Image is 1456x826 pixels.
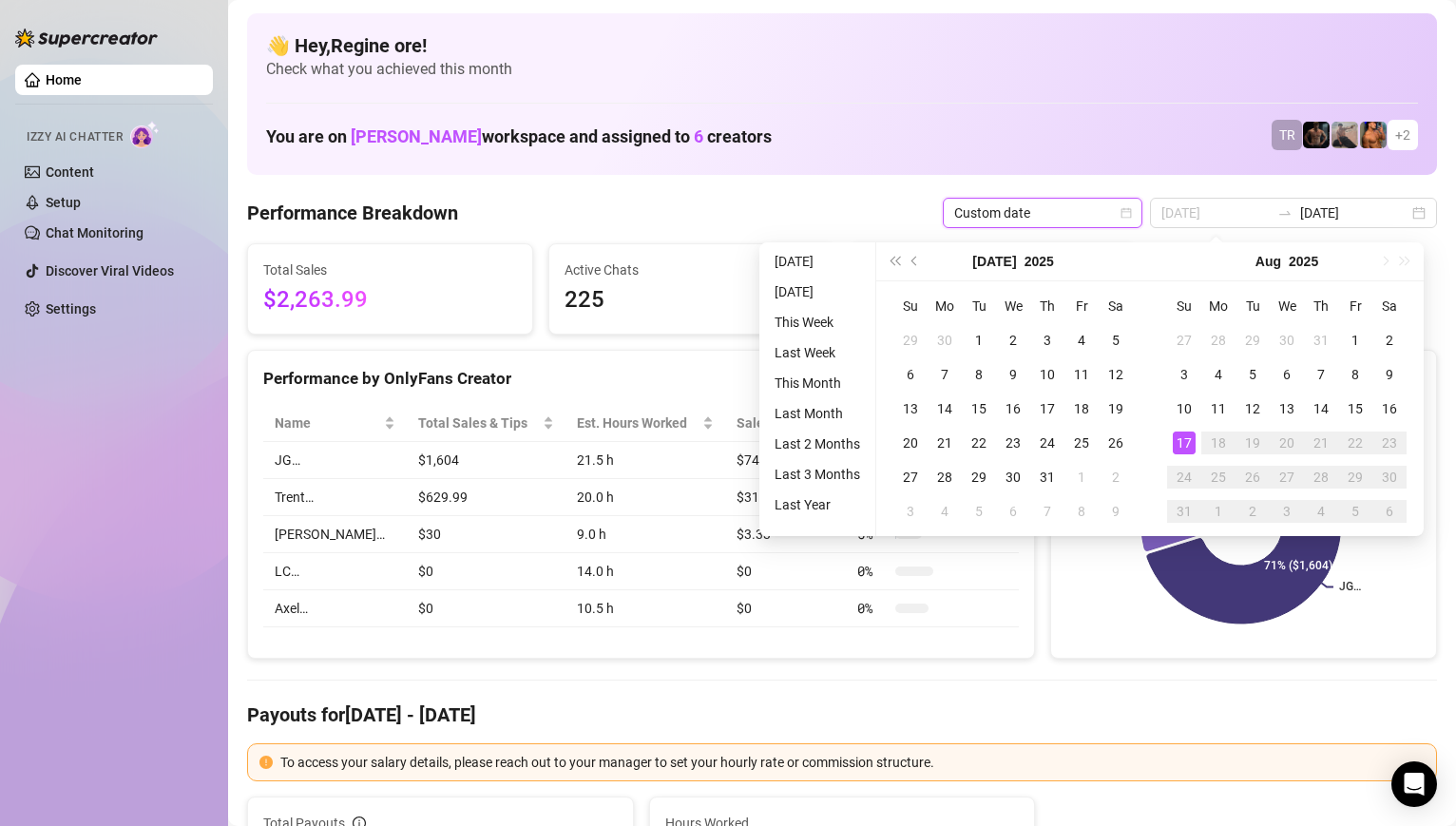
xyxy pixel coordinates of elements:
div: 15 [967,397,990,420]
td: 2025-09-04 [1304,494,1338,528]
div: 20 [1275,432,1298,454]
td: 2025-08-02 [1372,323,1407,357]
div: 24 [1173,466,1196,489]
span: + 2 [1395,125,1410,145]
div: 16 [1002,397,1025,420]
div: 22 [1344,432,1367,454]
div: 4 [933,500,956,523]
div: 14 [1310,397,1332,420]
button: Choose a month [1255,242,1281,280]
td: 9.0 h [565,516,725,553]
td: 2025-07-30 [1270,323,1304,357]
li: Last 2 Months [767,432,868,455]
td: 2025-08-31 [1167,494,1201,528]
th: Sa [1099,289,1133,323]
a: Chat Monitoring [46,225,144,240]
div: 20 [899,432,922,454]
span: calendar [1121,207,1132,219]
td: 2025-07-29 [1236,323,1270,357]
td: 2025-08-27 [1270,460,1304,494]
th: Mo [1201,289,1236,323]
div: 19 [1241,432,1264,454]
td: 2025-07-15 [962,392,996,426]
th: Mo [928,289,962,323]
td: 2025-08-22 [1338,426,1372,460]
td: 2025-08-29 [1338,460,1372,494]
td: 2025-08-16 [1372,392,1407,426]
td: 2025-08-13 [1270,392,1304,426]
div: 1 [1344,329,1367,352]
td: $0 [407,590,565,627]
span: exclamation-circle [259,756,273,769]
div: 21 [933,432,956,454]
a: Setup [46,195,81,210]
span: swap-right [1277,205,1293,221]
div: Performance by OnlyFans Creator [263,366,1019,392]
span: Custom date [954,199,1131,227]
div: 31 [1310,329,1332,352]
td: 2025-07-31 [1304,323,1338,357]
td: 2025-08-30 [1372,460,1407,494]
div: 3 [1036,329,1059,352]
td: $3.33 [725,516,846,553]
div: 10 [1173,397,1196,420]
span: Active Chats [565,259,818,280]
div: 30 [1002,466,1025,489]
td: 2025-08-05 [962,494,996,528]
div: 5 [1104,329,1127,352]
span: [PERSON_NAME] [351,126,482,146]
li: [DATE] [767,280,868,303]
td: LC… [263,553,407,590]
td: 2025-08-24 [1167,460,1201,494]
td: 2025-08-28 [1304,460,1338,494]
th: Tu [962,289,996,323]
td: $30 [407,516,565,553]
div: Est. Hours Worked [577,413,699,433]
td: 2025-07-29 [962,460,996,494]
div: 7 [933,363,956,386]
th: Fr [1064,289,1099,323]
text: JG… [1339,581,1361,594]
div: 21 [1310,432,1332,454]
td: 10.5 h [565,590,725,627]
button: Last year (Control + left) [884,242,905,280]
span: Total Sales [263,259,517,280]
div: 9 [1378,363,1401,386]
div: 29 [1344,466,1367,489]
div: 28 [1310,466,1332,489]
td: 2025-08-06 [1270,357,1304,392]
td: 2025-08-03 [1167,357,1201,392]
div: 24 [1036,432,1059,454]
td: 2025-08-20 [1270,426,1304,460]
td: 2025-07-09 [996,357,1030,392]
div: 8 [967,363,990,386]
td: 2025-07-26 [1099,426,1133,460]
td: 2025-07-23 [996,426,1030,460]
td: 2025-08-19 [1236,426,1270,460]
th: We [1270,289,1304,323]
div: 7 [1310,363,1332,386]
td: 2025-07-14 [928,392,962,426]
td: 2025-08-12 [1236,392,1270,426]
div: 25 [1070,432,1093,454]
td: 2025-09-02 [1236,494,1270,528]
td: 2025-07-12 [1099,357,1133,392]
td: $1,604 [407,442,565,479]
th: Total Sales & Tips [407,405,565,442]
td: 2025-07-06 [893,357,928,392]
div: 1 [1207,500,1230,523]
img: LC [1331,122,1358,148]
div: 8 [1070,500,1093,523]
th: Sa [1372,289,1407,323]
td: [PERSON_NAME]… [263,516,407,553]
th: We [996,289,1030,323]
th: Th [1304,289,1338,323]
td: 2025-08-25 [1201,460,1236,494]
td: 2025-09-03 [1270,494,1304,528]
div: 31 [1173,500,1196,523]
td: 2025-08-10 [1167,392,1201,426]
div: 30 [1275,329,1298,352]
li: Last 3 Months [767,463,868,486]
a: Content [46,164,94,180]
div: 5 [967,500,990,523]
